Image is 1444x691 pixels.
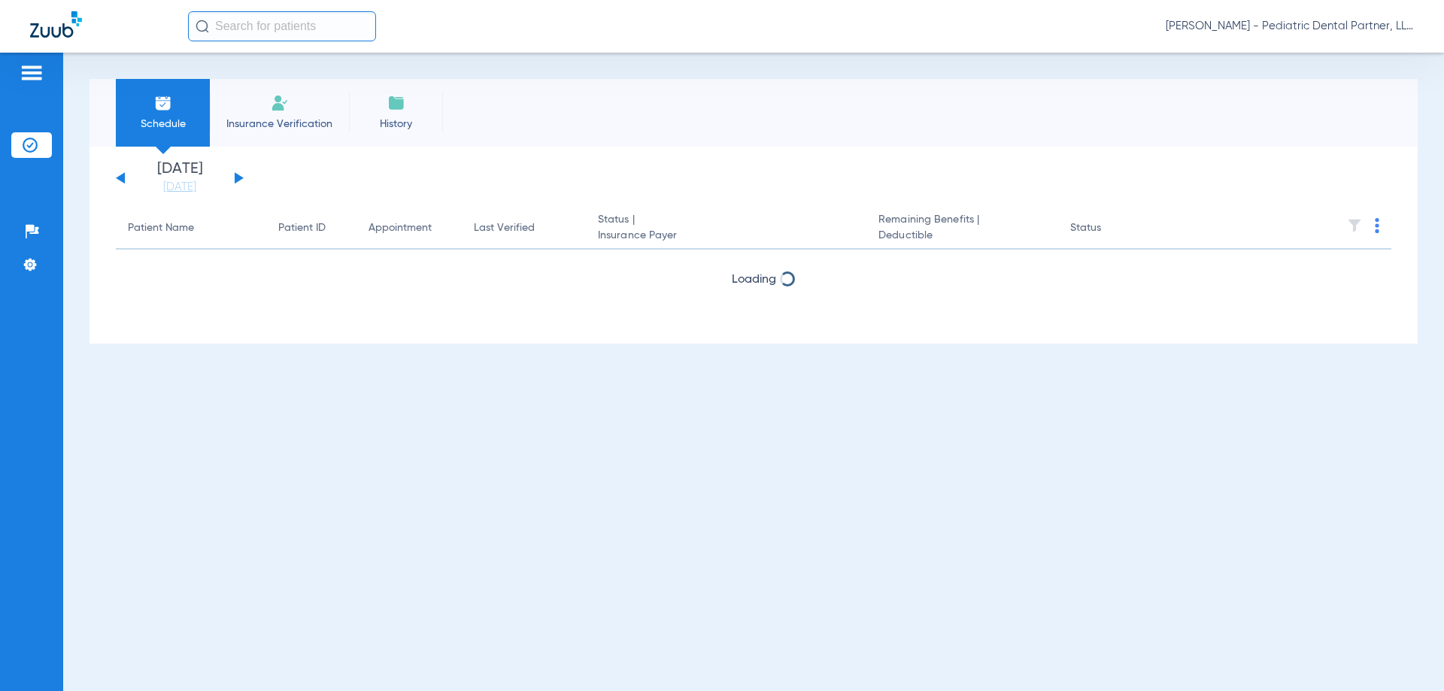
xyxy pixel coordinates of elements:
[271,94,289,112] img: Manual Insurance Verification
[221,117,338,132] span: Insurance Verification
[196,20,209,33] img: Search Icon
[732,274,776,286] span: Loading
[128,220,194,236] div: Patient Name
[154,94,172,112] img: Schedule
[474,220,535,236] div: Last Verified
[188,11,376,41] input: Search for patients
[128,220,254,236] div: Patient Name
[586,208,866,250] th: Status |
[387,94,405,112] img: History
[360,117,432,132] span: History
[1347,218,1362,233] img: filter.svg
[369,220,450,236] div: Appointment
[369,220,432,236] div: Appointment
[474,220,574,236] div: Last Verified
[1166,19,1414,34] span: [PERSON_NAME] - Pediatric Dental Partner, LLP
[135,162,225,195] li: [DATE]
[30,11,82,38] img: Zuub Logo
[1058,208,1160,250] th: Status
[878,228,1045,244] span: Deductible
[135,180,225,195] a: [DATE]
[866,208,1057,250] th: Remaining Benefits |
[127,117,199,132] span: Schedule
[598,228,854,244] span: Insurance Payer
[1375,218,1379,233] img: group-dot-blue.svg
[20,64,44,82] img: hamburger-icon
[278,220,326,236] div: Patient ID
[278,220,344,236] div: Patient ID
